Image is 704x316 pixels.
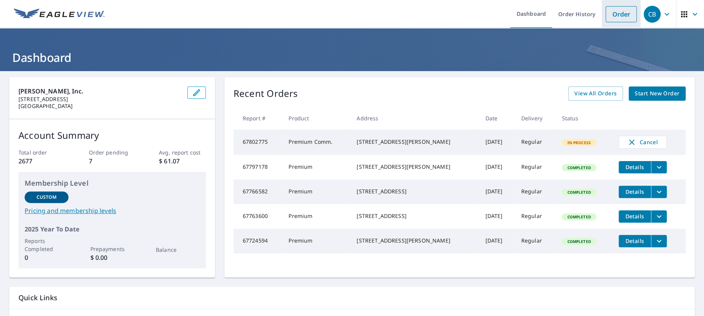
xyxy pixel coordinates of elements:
[90,253,134,262] p: $ 0.00
[515,155,556,180] td: Regular
[159,156,206,166] p: $ 61.07
[562,239,595,244] span: Completed
[619,136,667,149] button: Cancel
[282,130,350,155] td: Premium Comm.
[234,155,283,180] td: 67797178
[282,204,350,229] td: Premium
[515,130,556,155] td: Regular
[88,156,135,166] p: 7
[619,161,651,173] button: detailsBtn-67797178
[651,235,667,247] button: filesDropdownBtn-67724594
[635,89,679,98] span: Start New Order
[37,194,57,201] p: Custom
[479,155,515,180] td: [DATE]
[651,210,667,223] button: filesDropdownBtn-67763600
[14,8,105,20] img: EV Logo
[357,212,473,220] div: [STREET_ADDRESS]
[18,96,181,103] p: [STREET_ADDRESS]
[562,140,596,145] span: In Process
[282,229,350,253] td: Premium
[629,86,686,101] a: Start New Order
[18,293,686,303] p: Quick Links
[18,148,65,156] p: Total order
[623,237,646,244] span: Details
[25,253,68,262] p: 0
[88,148,135,156] p: Order pending
[159,148,206,156] p: Avg. report cost
[568,86,623,101] a: View All Orders
[25,237,68,253] p: Reports Completed
[234,204,283,229] td: 67763600
[282,107,350,130] th: Product
[18,128,206,142] p: Account Summary
[234,107,283,130] th: Report #
[562,165,595,170] span: Completed
[18,103,181,110] p: [GEOGRAPHIC_DATA]
[479,107,515,130] th: Date
[357,237,473,244] div: [STREET_ADDRESS][PERSON_NAME]
[562,190,595,195] span: Completed
[282,155,350,180] td: Premium
[18,156,65,166] p: 2677
[282,180,350,204] td: Premium
[623,213,646,220] span: Details
[644,6,661,23] div: CB
[515,229,556,253] td: Regular
[515,180,556,204] td: Regular
[623,188,646,195] span: Details
[357,188,473,195] div: [STREET_ADDRESS]
[606,6,637,22] a: Order
[479,130,515,155] td: [DATE]
[556,107,612,130] th: Status
[574,89,617,98] span: View All Orders
[18,86,181,96] p: [PERSON_NAME], Inc.
[479,229,515,253] td: [DATE]
[25,178,200,188] p: Membership Level
[25,206,200,215] a: Pricing and membership levels
[357,163,473,171] div: [STREET_ADDRESS][PERSON_NAME]
[651,186,667,198] button: filesDropdownBtn-67766582
[9,50,695,65] h1: Dashboard
[515,204,556,229] td: Regular
[619,235,651,247] button: detailsBtn-67724594
[234,180,283,204] td: 67766582
[479,204,515,229] td: [DATE]
[627,138,659,147] span: Cancel
[619,186,651,198] button: detailsBtn-67766582
[515,107,556,130] th: Delivery
[623,163,646,171] span: Details
[234,130,283,155] td: 67802775
[479,180,515,204] td: [DATE]
[90,245,134,253] p: Prepayments
[25,225,200,234] p: 2025 Year To Date
[350,107,479,130] th: Address
[651,161,667,173] button: filesDropdownBtn-67797178
[234,229,283,253] td: 67724594
[357,138,473,146] div: [STREET_ADDRESS][PERSON_NAME]
[619,210,651,223] button: detailsBtn-67763600
[234,86,298,101] p: Recent Orders
[156,246,200,254] p: Balance
[562,214,595,220] span: Completed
